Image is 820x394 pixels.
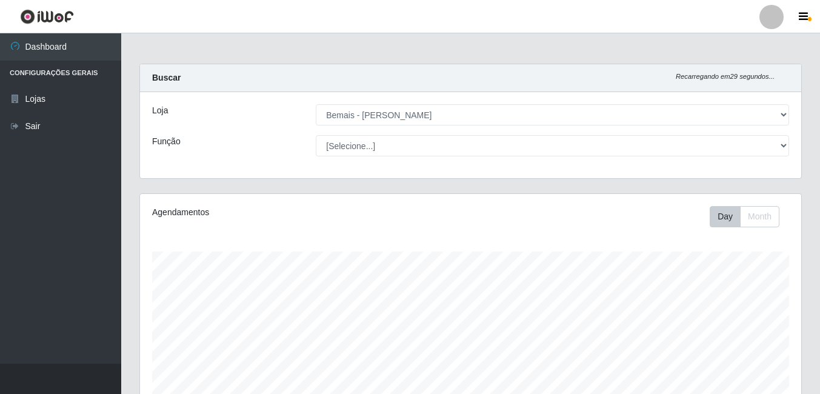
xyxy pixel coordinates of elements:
[710,206,779,227] div: First group
[676,73,775,80] i: Recarregando em 29 segundos...
[152,135,181,148] label: Função
[152,73,181,82] strong: Buscar
[152,104,168,117] label: Loja
[710,206,741,227] button: Day
[710,206,789,227] div: Toolbar with button groups
[152,206,407,219] div: Agendamentos
[740,206,779,227] button: Month
[20,9,74,24] img: CoreUI Logo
